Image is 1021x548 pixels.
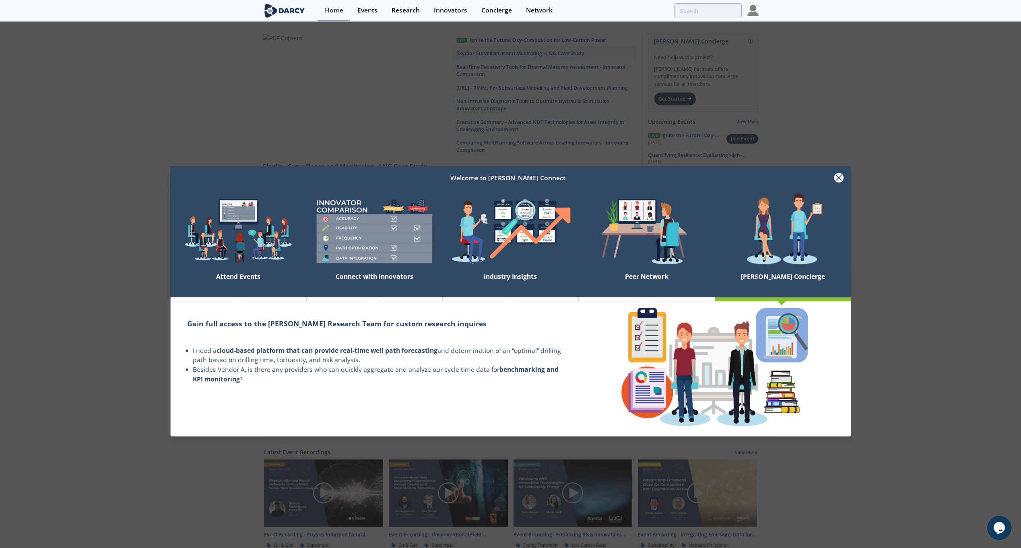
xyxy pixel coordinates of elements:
div: Welcome to [PERSON_NAME] Connect [182,170,834,185]
img: concierge-details-e70ed233a7353f2f363bd34cf2359179.png [613,299,817,435]
input: Advanced Search [674,3,742,18]
li: Besides Vendor A, is there any providers who can quickly aggregate and analyze our cycle time dat... [193,365,562,384]
div: Connect with Innovators [306,269,442,297]
img: welcome-attend-b816887fc24c32c29d1763c6e0ddb6e6.png [579,193,715,269]
div: Peer Network [579,269,715,297]
img: welcome-find-a12191a34a96034fcac36f4ff4d37733.png [442,193,578,269]
h2: Gain full access to the [PERSON_NAME] Research Team for custom research inquires [187,318,562,329]
strong: benchmarking and KPI monitoring [193,365,559,383]
div: Innovators [434,7,467,14]
img: logo-wide.svg [263,4,307,18]
img: Profile [747,5,759,16]
div: Research [392,7,420,14]
img: welcome-explore-560578ff38cea7c86bcfe544b5e45342.png [170,193,306,269]
li: I need a and determination of an “optimal” drilling path based on drilling time, tortuosity, and ... [193,346,562,365]
div: Industry Insights [442,269,578,297]
iframe: chat widget [987,516,1013,540]
div: [PERSON_NAME] Concierge [715,269,851,297]
strong: cloud-based platform that can provide real-time well path forecasting [217,346,437,355]
div: Attend Events [170,269,306,297]
div: Concierge [481,7,512,14]
div: Network [526,7,553,14]
div: Events [357,7,377,14]
div: Home [325,7,343,14]
img: welcome-concierge-wide-20dccca83e9cbdbb601deee24fb8df72.png [715,193,851,269]
img: welcome-compare-1b687586299da8f117b7ac84fd957760.png [306,193,442,269]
